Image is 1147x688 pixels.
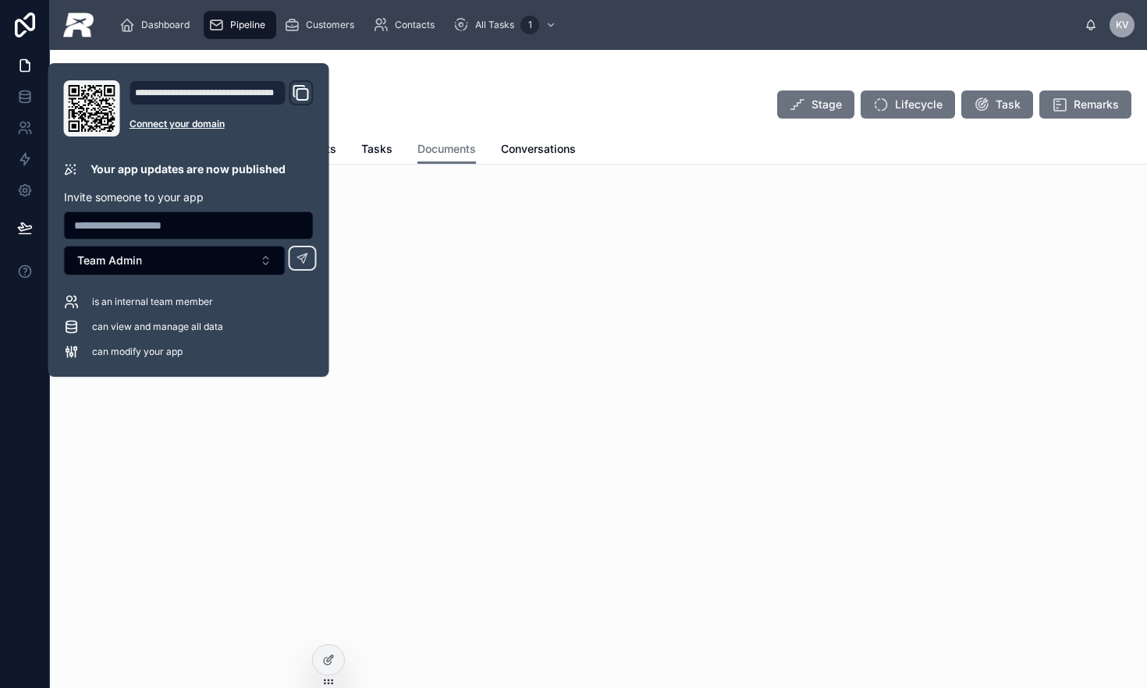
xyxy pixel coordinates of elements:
span: Task [996,97,1021,112]
span: Team Admin [77,253,142,268]
a: Connect your domain [130,118,314,130]
p: Your app updates are now published [91,161,286,177]
button: Select Button [64,246,286,275]
span: can modify your app [92,346,183,358]
span: All Tasks [475,19,514,31]
span: Contacts [395,19,435,31]
button: Lifecycle [861,90,955,119]
span: Remarks [1074,97,1119,112]
a: Tasks [361,135,392,166]
a: Documents [417,135,476,165]
span: Dashboard [141,19,190,31]
span: Stage [811,97,842,112]
span: is an internal team member [92,296,213,308]
div: Domain and Custom Link [130,80,314,137]
img: App logo [62,12,94,37]
span: can view and manage all data [92,321,223,333]
a: Pipeline [59,62,120,78]
span: Customers [306,19,354,31]
span: KV [1116,19,1129,31]
span: Pipeline [78,62,120,78]
a: Conversations [501,135,576,166]
p: Invite someone to your app [64,190,314,205]
a: TBD-TBM700 [136,62,206,78]
a: All Tasks1 [449,11,564,39]
div: 1 [520,16,539,34]
button: Remarks [1039,90,1131,119]
a: Pipeline [204,11,276,39]
a: Contacts [368,11,446,39]
span: Conversations [501,141,576,157]
a: Customers [279,11,365,39]
button: Stage [777,90,854,119]
span: Pipeline [230,19,265,31]
a: Dashboard [115,11,201,39]
span: Lifecycle [895,97,943,112]
span: Tasks [361,141,392,157]
span: Documents [417,141,476,157]
button: Task [961,90,1033,119]
div: scrollable content [107,8,1085,42]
